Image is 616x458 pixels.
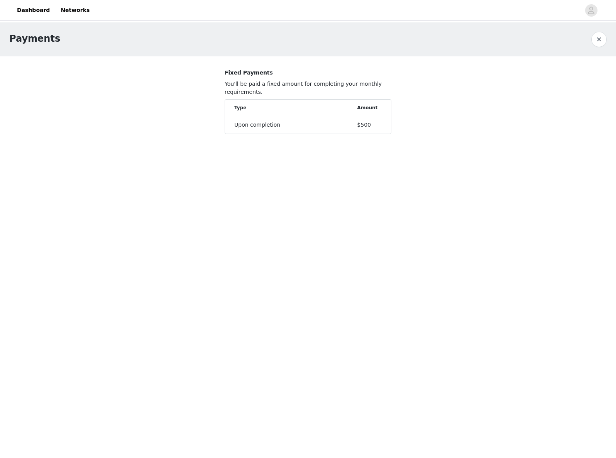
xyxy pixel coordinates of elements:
[56,2,94,19] a: Networks
[225,69,391,77] p: Fixed Payments
[357,122,371,128] span: $500
[234,121,357,129] div: Upon completion
[234,104,357,111] div: Type
[9,32,60,46] h1: Payments
[587,4,595,17] div: avatar
[225,80,391,96] p: You'll be paid a fixed amount for completing your monthly requirements.
[12,2,54,19] a: Dashboard
[357,104,382,111] div: Amount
